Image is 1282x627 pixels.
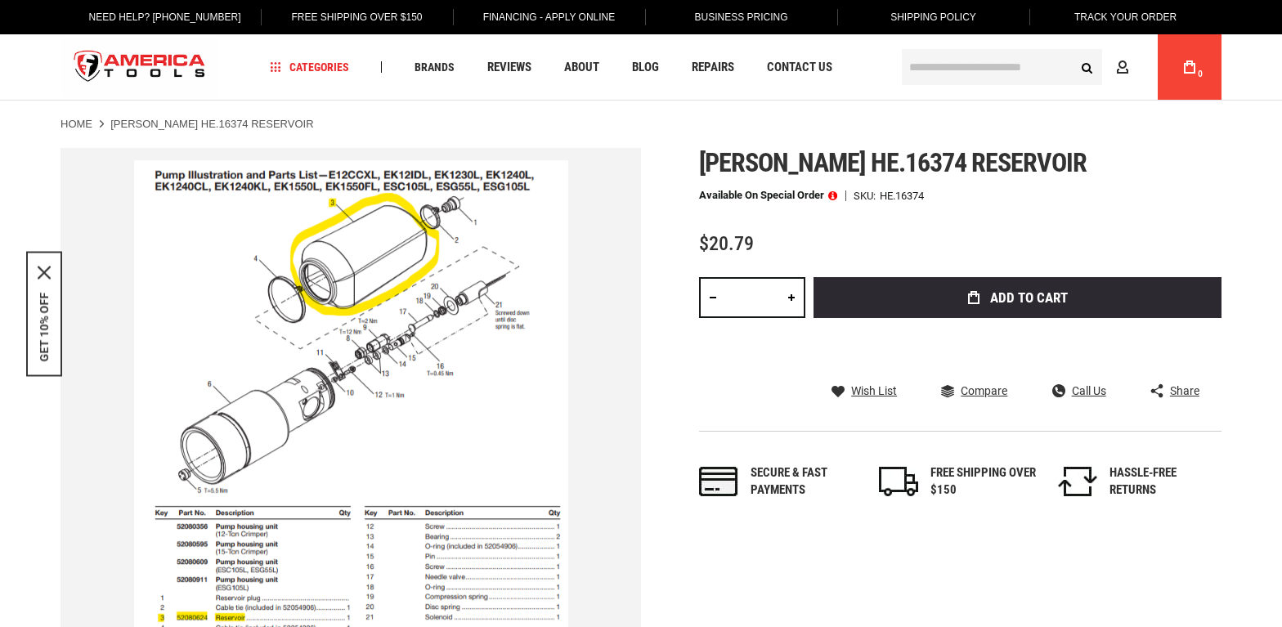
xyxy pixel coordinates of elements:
[632,61,659,74] span: Blog
[832,383,897,398] a: Wish List
[415,61,455,73] span: Brands
[1071,52,1102,83] button: Search
[810,323,1225,370] iframe: Secure express checkout frame
[699,147,1087,178] span: [PERSON_NAME] he.16374 reservoir
[480,56,539,78] a: Reviews
[941,383,1007,398] a: Compare
[1052,383,1106,398] a: Call Us
[751,464,857,499] div: Secure & fast payments
[1174,34,1205,100] a: 0
[879,467,918,496] img: shipping
[557,56,607,78] a: About
[1198,69,1203,78] span: 0
[851,385,897,396] span: Wish List
[271,61,349,73] span: Categories
[890,11,976,23] span: Shipping Policy
[854,190,880,201] strong: SKU
[767,61,832,74] span: Contact Us
[1072,385,1106,396] span: Call Us
[1052,575,1282,627] iframe: LiveChat chat widget
[814,277,1221,318] button: Add to Cart
[699,190,837,201] p: Available on Special Order
[1058,467,1097,496] img: returns
[760,56,840,78] a: Contact Us
[38,292,51,361] button: GET 10% OFF
[990,291,1068,305] span: Add to Cart
[263,56,356,78] a: Categories
[564,61,599,74] span: About
[38,266,51,279] svg: close icon
[699,467,738,496] img: payments
[692,61,734,74] span: Repairs
[684,56,742,78] a: Repairs
[61,37,219,98] a: store logo
[625,56,666,78] a: Blog
[1109,464,1216,499] div: HASSLE-FREE RETURNS
[61,117,92,132] a: Home
[880,190,924,201] div: HE.16374
[407,56,462,78] a: Brands
[930,464,1037,499] div: FREE SHIPPING OVER $150
[38,266,51,279] button: Close
[1170,385,1199,396] span: Share
[487,61,531,74] span: Reviews
[110,118,313,130] strong: [PERSON_NAME] HE.16374 RESERVOIR
[61,37,219,98] img: America Tools
[699,232,754,255] span: $20.79
[961,385,1007,396] span: Compare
